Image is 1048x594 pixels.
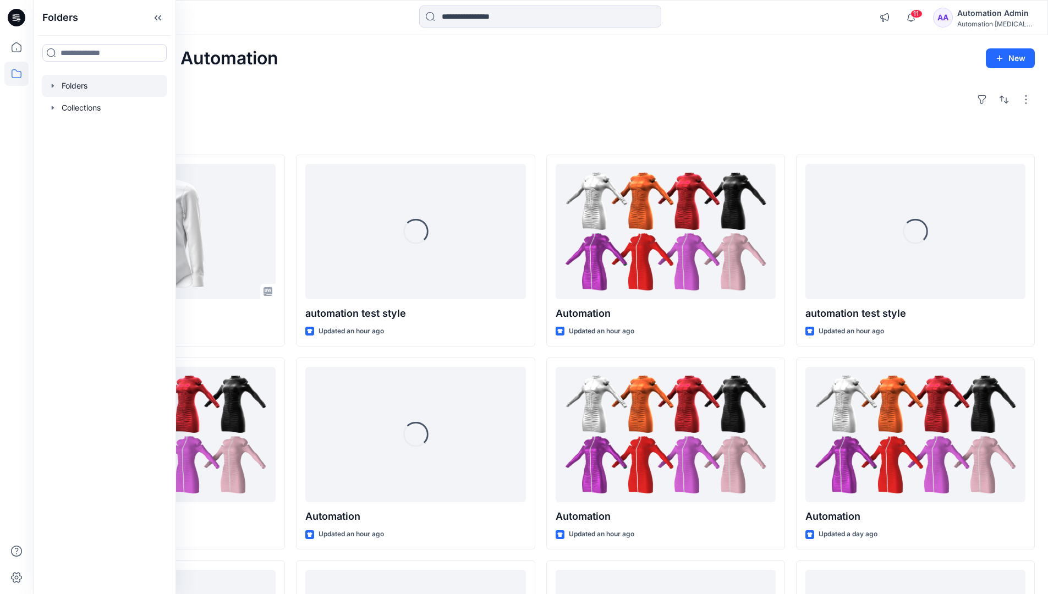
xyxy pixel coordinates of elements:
a: Automation [556,164,776,300]
h4: Styles [46,130,1035,144]
p: automation test style [805,306,1025,321]
div: AA [933,8,953,28]
a: Automation [556,367,776,503]
button: New [986,48,1035,68]
p: automation test style [305,306,525,321]
p: Updated an hour ago [569,326,634,337]
p: Automation [805,509,1025,524]
p: Updated an hour ago [569,529,634,540]
p: Automation [305,509,525,524]
p: Updated an hour ago [319,326,384,337]
div: Automation Admin [957,7,1034,20]
p: Updated a day ago [819,529,877,540]
p: Automation [556,509,776,524]
a: Automation [805,367,1025,503]
span: 11 [910,9,923,18]
p: Updated an hour ago [819,326,884,337]
div: Automation [MEDICAL_DATA]... [957,20,1034,28]
p: Updated an hour ago [319,529,384,540]
p: Automation [556,306,776,321]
